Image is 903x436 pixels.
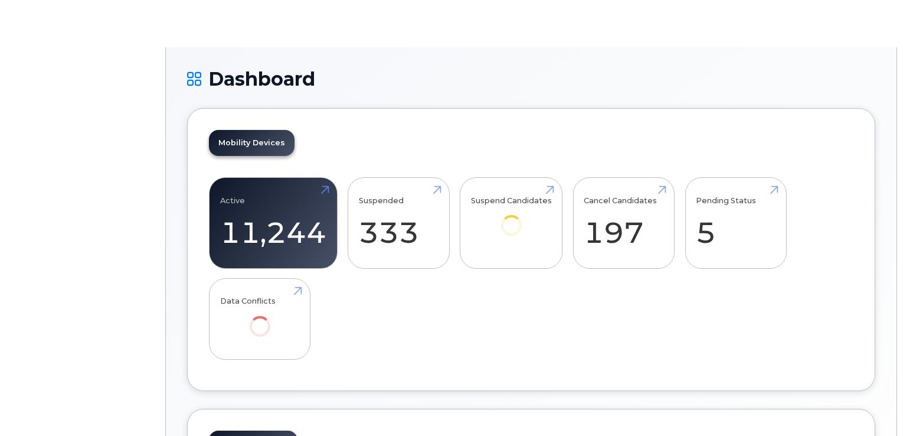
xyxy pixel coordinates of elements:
h1: Dashboard [187,69,875,89]
a: Active 11,244 [220,184,326,262]
a: Suspended 333 [359,184,439,262]
a: Mobility Devices [209,130,295,156]
a: Suspend Candidates [471,184,552,252]
a: Data Conflicts [220,285,300,353]
a: Cancel Candidates 197 [584,184,663,262]
a: Pending Status 5 [696,184,776,262]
